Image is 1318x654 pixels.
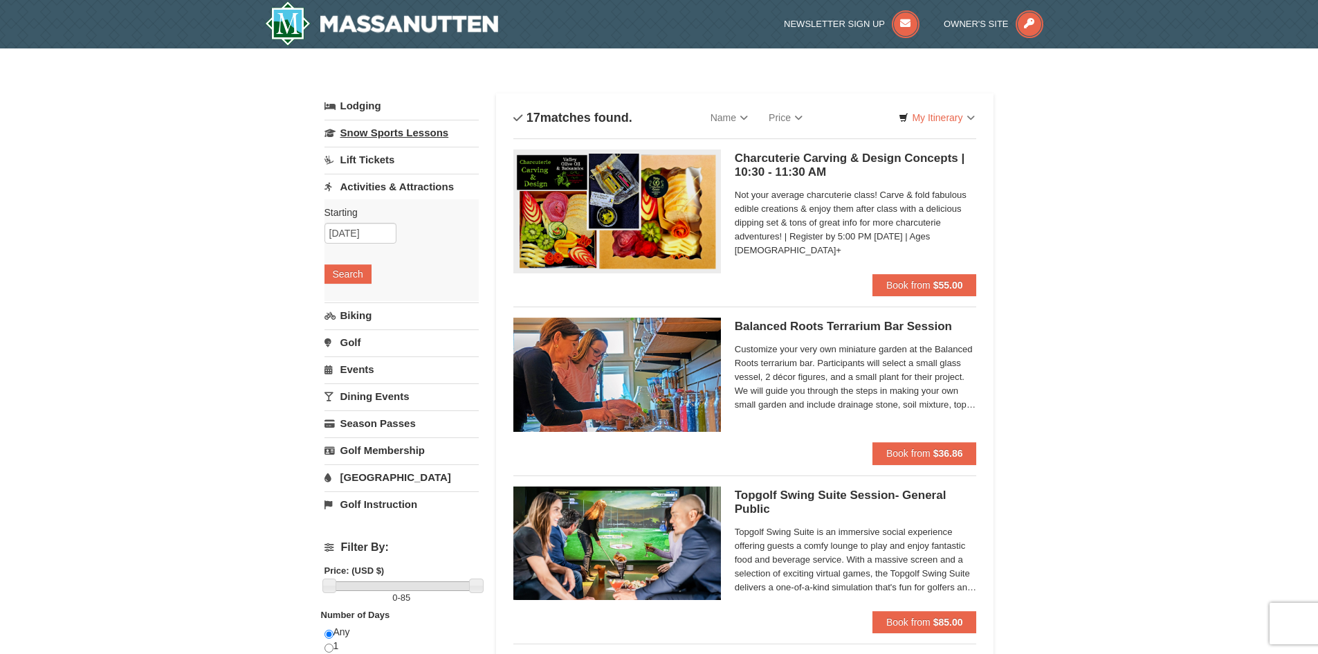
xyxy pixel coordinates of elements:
[735,320,977,334] h5: Balanced Roots Terrarium Bar Session
[933,448,963,459] strong: $36.86
[324,464,479,490] a: [GEOGRAPHIC_DATA]
[324,174,479,199] a: Activities & Attractions
[324,541,479,554] h4: Filter By:
[324,437,479,463] a: Golf Membership
[324,264,372,284] button: Search
[944,19,1043,29] a: Owner's Site
[324,329,479,355] a: Golf
[324,410,479,436] a: Season Passes
[886,448,931,459] span: Book from
[324,491,479,517] a: Golf Instruction
[933,617,963,628] strong: $85.00
[324,93,479,118] a: Lodging
[392,592,397,603] span: 0
[784,19,919,29] a: Newsletter Sign Up
[872,274,977,296] button: Book from $55.00
[886,617,931,628] span: Book from
[265,1,499,46] a: Massanutten Resort
[324,591,479,605] label: -
[401,592,410,603] span: 85
[513,111,632,125] h4: matches found.
[933,280,963,291] strong: $55.00
[944,19,1009,29] span: Owner's Site
[735,188,977,257] span: Not your average charcuterie class! Carve & fold fabulous edible creations & enjoy them after cla...
[735,343,977,412] span: Customize your very own miniature garden at the Balanced Roots terrarium bar. Participants will s...
[735,152,977,179] h5: Charcuterie Carving & Design Concepts | 10:30 - 11:30 AM
[513,487,721,600] img: 19664770-17-d333e4c3.jpg
[324,147,479,172] a: Lift Tickets
[872,611,977,633] button: Book from $85.00
[324,356,479,382] a: Events
[890,107,983,128] a: My Itinerary
[735,489,977,516] h5: Topgolf Swing Suite Session- General Public
[527,111,540,125] span: 17
[324,206,468,219] label: Starting
[324,565,385,576] strong: Price: (USD $)
[758,104,813,131] a: Price
[265,1,499,46] img: Massanutten Resort Logo
[324,302,479,328] a: Biking
[735,525,977,594] span: Topgolf Swing Suite is an immersive social experience offering guests a comfy lounge to play and ...
[872,442,977,464] button: Book from $36.86
[324,120,479,145] a: Snow Sports Lessons
[886,280,931,291] span: Book from
[321,610,390,620] strong: Number of Days
[513,318,721,431] img: 18871151-30-393e4332.jpg
[700,104,758,131] a: Name
[324,383,479,409] a: Dining Events
[784,19,885,29] span: Newsletter Sign Up
[513,149,721,273] img: 18871151-79-7a7e7977.png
